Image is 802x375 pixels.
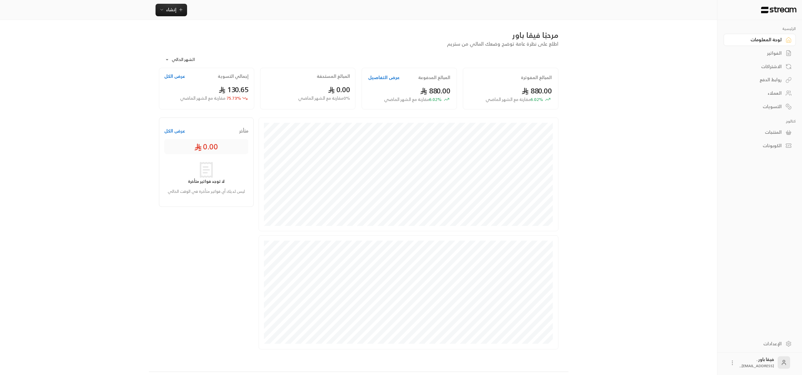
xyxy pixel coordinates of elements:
a: الكوبونات [724,140,796,152]
a: الفواتير [724,47,796,59]
p: ليس لديك أي فواتير متأخرة في الوقت الحالي [167,188,245,195]
div: الفواتير [731,50,782,56]
span: 0.00 [328,83,350,96]
span: 880.00 [522,84,552,97]
a: المنتجات [724,126,796,138]
p: الرئيسية [724,26,796,31]
span: 880.00 [420,84,450,97]
span: متأخر [239,128,248,134]
span: مقارنة مع الشهر الماضي [486,95,531,103]
a: الإعدادات [724,337,796,350]
button: عرض التفاصيل [368,74,400,81]
span: إنشاء [166,6,176,13]
div: فيقا باور . [739,356,774,369]
a: لوحة المعلومات [724,34,796,46]
span: مقارنة مع الشهر الماضي [384,95,429,103]
span: 0 % مقارنة مع الشهر الماضي [298,95,350,102]
button: عرض الكل [164,128,185,134]
span: مقارنة مع الشهر الماضي [180,94,225,102]
div: لوحة المعلومات [731,37,782,43]
div: التسويات [731,103,782,110]
span: 130.65 [219,83,249,96]
div: المنتجات [731,129,782,135]
div: الشهر الحالي [162,52,209,68]
a: الاشتراكات [724,60,796,72]
img: Logo [760,7,797,13]
a: روابط الدفع [724,74,796,86]
div: العملاء [731,90,782,96]
div: الكوبونات [731,142,782,149]
h2: المبالغ المفوترة [521,74,552,81]
h2: المبالغ المدفوعة [418,74,450,81]
span: اطلع على نظرة عامة توضح وضعك المالي من ستريم [447,39,558,48]
p: كتالوج [724,119,796,124]
button: عرض الكل [164,73,185,79]
span: 75.73 % [180,95,241,102]
div: الإعدادات [731,341,782,347]
span: 6.02 % [486,96,543,103]
span: [EMAIL_ADDRESS].... [739,362,774,369]
h2: إجمالي التسوية [218,73,249,79]
strong: لا توجد فواتير متأخرة [188,178,225,185]
div: الاشتراكات [731,63,782,70]
span: 0.00 [194,142,218,152]
span: 6.02 % [384,96,442,103]
div: مرحبًا فيقا باور [159,30,558,40]
a: العملاء [724,87,796,99]
a: التسويات [724,100,796,112]
h2: المبالغ المستحقة [317,73,350,79]
div: روابط الدفع [731,77,782,83]
button: إنشاء [156,4,187,16]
